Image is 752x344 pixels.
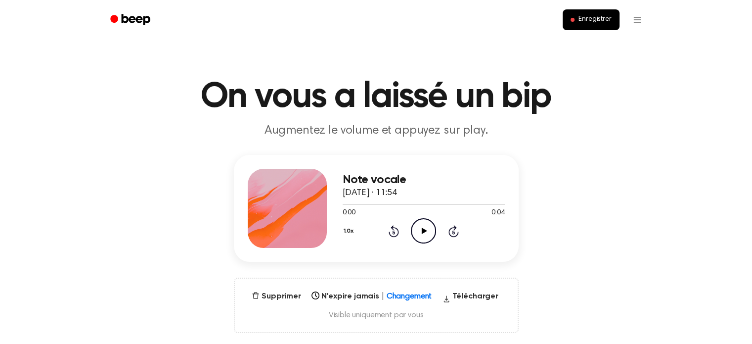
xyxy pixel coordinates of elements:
[248,291,305,302] button: Supprimer
[343,174,406,186] font: Note vocale
[439,291,502,306] button: Télécharger
[262,293,301,300] font: Supprimer
[343,209,355,216] font: 0:00
[625,8,649,32] button: Ouvrir le menu
[265,125,488,137] font: Augmentez le volume et appuyez sur play.
[344,228,354,234] font: 1.0x
[491,209,504,216] font: 0:04
[343,189,397,197] font: [DATE] · 11:54
[329,311,424,319] font: Visible uniquement par vous
[563,9,619,30] button: Enregistrer
[452,293,498,300] font: Télécharger
[343,223,357,240] button: 1.0x
[578,16,611,23] font: Enregistrer
[103,10,159,30] a: Bip
[201,79,551,115] font: On vous a laissé un bip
